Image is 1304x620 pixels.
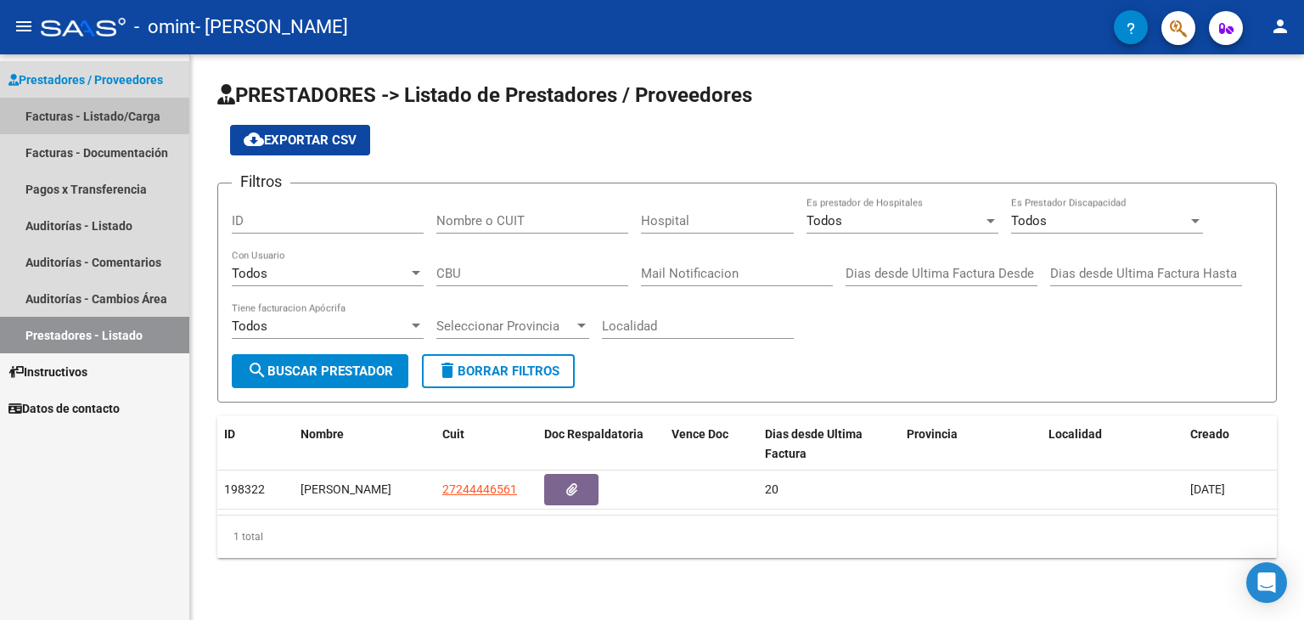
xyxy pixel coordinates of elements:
[544,427,644,441] span: Doc Respaldatoria
[301,480,429,499] div: [PERSON_NAME]
[134,8,195,46] span: - omint
[224,482,265,496] span: 198322
[8,399,120,418] span: Datos de contacto
[1270,16,1290,37] mat-icon: person
[294,416,436,472] datatable-header-cell: Nombre
[244,132,357,148] span: Exportar CSV
[1011,213,1047,228] span: Todos
[442,427,464,441] span: Cuit
[1183,416,1277,472] datatable-header-cell: Creado
[665,416,758,472] datatable-header-cell: Vence Doc
[230,125,370,155] button: Exportar CSV
[758,416,900,472] datatable-header-cell: Dias desde Ultima Factura
[422,354,575,388] button: Borrar Filtros
[1246,562,1287,603] div: Open Intercom Messenger
[195,8,348,46] span: - [PERSON_NAME]
[672,427,728,441] span: Vence Doc
[436,318,574,334] span: Seleccionar Provincia
[437,364,559,379] span: Borrar Filtros
[1190,427,1229,441] span: Creado
[217,83,752,107] span: PRESTADORES -> Listado de Prestadores / Proveedores
[8,70,163,89] span: Prestadores / Proveedores
[442,482,517,496] span: 27244446561
[224,427,235,441] span: ID
[232,354,408,388] button: Buscar Prestador
[1048,427,1102,441] span: Localidad
[247,364,393,379] span: Buscar Prestador
[765,427,863,460] span: Dias desde Ultima Factura
[537,416,665,472] datatable-header-cell: Doc Respaldatoria
[436,416,537,472] datatable-header-cell: Cuit
[244,129,264,149] mat-icon: cloud_download
[1190,482,1225,496] span: [DATE]
[232,318,267,334] span: Todos
[14,16,34,37] mat-icon: menu
[217,516,1277,558] div: 1 total
[217,416,294,472] datatable-header-cell: ID
[8,363,87,381] span: Instructivos
[900,416,1042,472] datatable-header-cell: Provincia
[765,482,778,496] span: 20
[232,170,290,194] h3: Filtros
[247,360,267,380] mat-icon: search
[232,266,267,281] span: Todos
[301,427,344,441] span: Nombre
[1042,416,1183,472] datatable-header-cell: Localidad
[907,427,958,441] span: Provincia
[807,213,842,228] span: Todos
[437,360,458,380] mat-icon: delete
